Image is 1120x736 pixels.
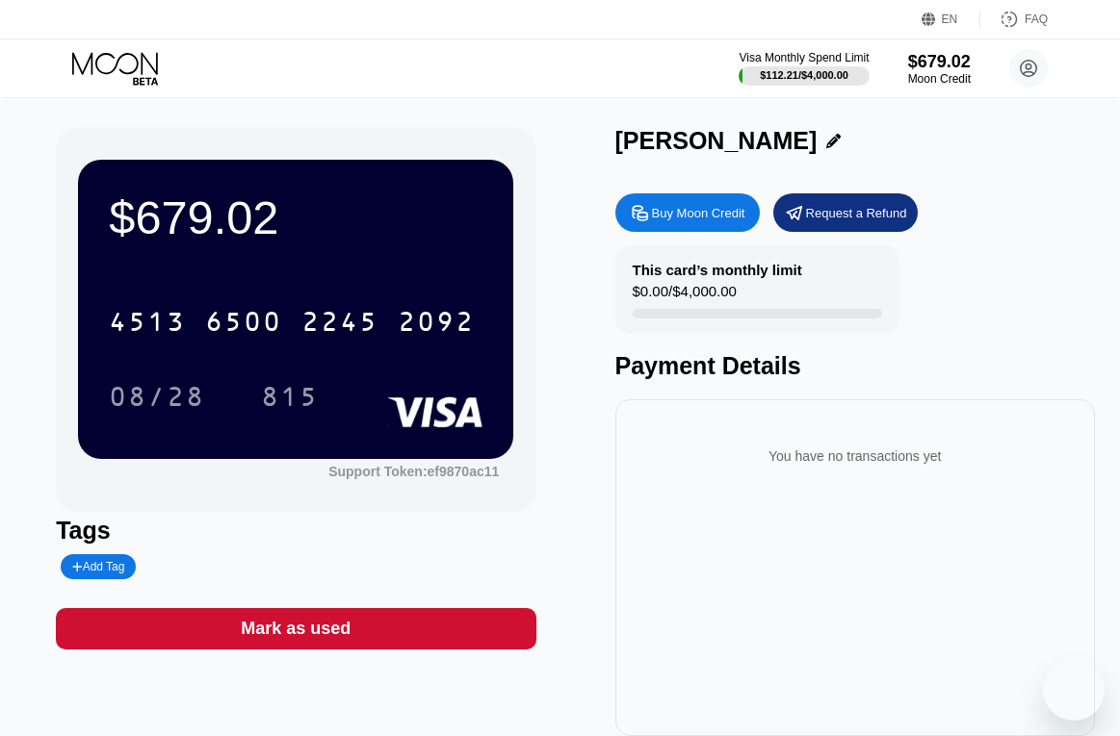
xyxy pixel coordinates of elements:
div: Visa Monthly Spend Limit [739,51,869,64]
div: Buy Moon Credit [652,205,745,221]
div: FAQ [1025,13,1048,26]
div: $0.00 / $4,000.00 [633,283,737,309]
div: 815 [247,372,333,420]
div: EN [922,10,980,29]
iframe: Schaltfläche zum Öffnen des Messaging-Fensters [1043,659,1105,721]
div: [PERSON_NAME] [615,127,818,155]
div: This card’s monthly limit [633,262,802,278]
div: 6500 [205,309,282,340]
div: 2245 [301,309,378,340]
div: 08/28 [94,372,220,420]
div: Add Tag [61,554,136,579]
div: $679.02 [908,52,971,72]
div: Visa Monthly Spend Limit$112.21/$4,000.00 [739,51,869,86]
div: 2092 [398,309,475,340]
div: Support Token: ef9870ac11 [328,464,499,479]
div: 815 [261,384,319,415]
div: Add Tag [72,560,124,573]
div: $679.02 [109,190,482,244]
div: FAQ [980,10,1048,29]
div: 4513650022452092 [97,297,486,345]
div: Request a Refund [773,193,918,232]
div: $679.02Moon Credit [908,52,971,86]
div: Buy Moon Credit [615,193,760,232]
div: Tags [56,517,535,545]
div: Support Token:ef9870ac11 [328,464,499,479]
div: 08/28 [109,384,205,415]
div: You have no transactions yet [631,429,1080,483]
div: Mark as used [56,608,535,649]
div: EN [942,13,958,26]
div: Moon Credit [908,72,971,86]
div: 4513 [109,309,186,340]
div: Request a Refund [806,205,907,221]
div: Mark as used [241,618,351,640]
div: Payment Details [615,352,1095,380]
div: $112.21 / $4,000.00 [760,69,848,81]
